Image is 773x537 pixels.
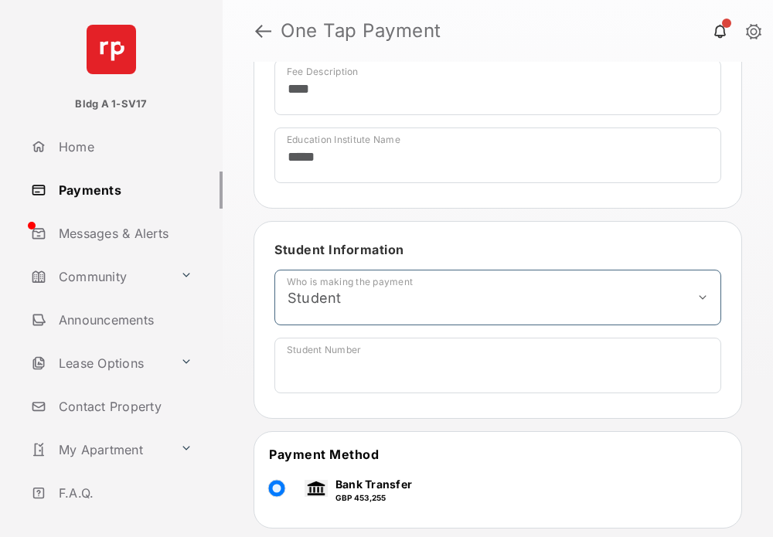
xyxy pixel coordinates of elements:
p: GBP 453,255 [335,492,412,504]
a: Announcements [25,301,223,338]
a: My Apartment [25,431,174,468]
strong: One Tap Payment [281,22,748,40]
p: Bank Transfer [335,476,412,492]
a: Lease Options [25,345,174,382]
img: bank.png [305,480,328,497]
span: Payment Method [269,447,379,462]
p: Bldg A 1-SV17 [75,97,147,112]
a: Payments [25,172,223,209]
img: svg+xml;base64,PHN2ZyB4bWxucz0iaHR0cDovL3d3dy53My5vcmcvMjAwMC9zdmciIHdpZHRoPSI2NCIgaGVpZ2h0PSI2NC... [87,25,136,74]
a: Contact Property [25,388,223,425]
span: Student Information [274,242,404,257]
a: Messages & Alerts [25,215,223,252]
a: Community [25,258,174,295]
a: F.A.Q. [25,474,223,512]
a: Home [25,128,223,165]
